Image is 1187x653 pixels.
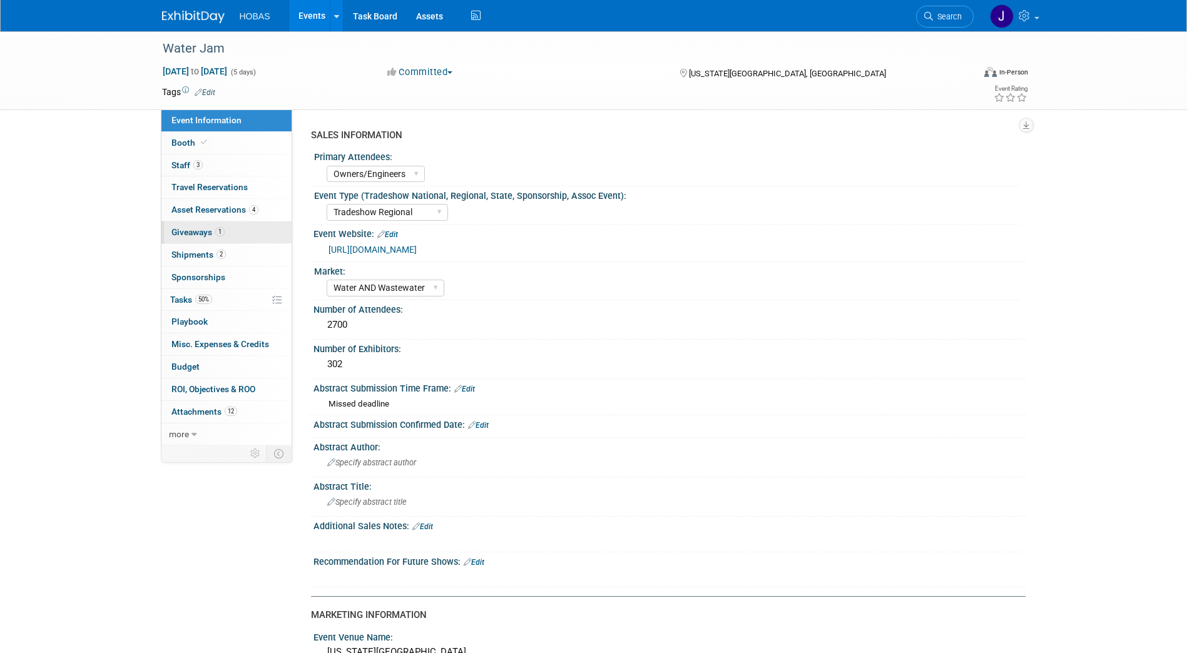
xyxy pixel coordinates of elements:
a: Search [916,6,974,28]
img: Format-Inperson.png [984,67,997,77]
a: ROI, Objectives & ROO [161,378,292,400]
a: Edit [195,88,215,97]
a: [URL][DOMAIN_NAME] [329,245,417,255]
a: Edit [464,558,484,567]
div: Recommendation For Future Shows: [313,552,1026,569]
span: [US_STATE][GEOGRAPHIC_DATA], [GEOGRAPHIC_DATA] [689,69,886,78]
div: 302 [323,355,1016,374]
div: Number of Attendees: [313,300,1026,316]
div: Abstract Submission Time Frame: [313,379,1026,395]
span: Playbook [171,316,208,326]
div: Event Website: [313,225,1026,241]
div: Event Type (Tradeshow National, Regional, State, Sponsorship, Assoc Event): [314,186,1020,202]
span: Travel Reservations [171,182,248,192]
a: Attachments12 [161,401,292,423]
span: to [189,66,201,76]
div: Event Rating [994,86,1027,92]
span: Giveaways [171,227,225,237]
div: MARKETING INFORMATION [311,609,1016,622]
a: Misc. Expenses & Credits [161,333,292,355]
a: Giveaways1 [161,221,292,243]
div: 2700 [323,315,1016,335]
div: Number of Exhibitors: [313,340,1026,355]
img: ExhibitDay [162,11,225,23]
div: Market: [314,262,1020,278]
div: Abstract Title: [313,477,1026,493]
div: Abstract Author: [313,438,1026,453]
span: Shipments [171,250,226,260]
div: Event Venue Name: [313,628,1026,644]
span: 4 [249,205,258,215]
span: Staff [171,160,203,170]
a: Budget [161,356,292,378]
span: Specify abstract title [327,497,407,507]
span: Asset Reservations [171,205,258,215]
a: Booth [161,132,292,154]
span: 1 [215,227,225,236]
a: Sponsorships [161,266,292,288]
td: Personalize Event Tab Strip [245,445,267,462]
a: Event Information [161,109,292,131]
span: (5 days) [230,68,256,76]
i: Booth reservation complete [201,139,207,146]
span: 2 [217,250,226,259]
a: more [161,423,292,445]
div: Water Jam [158,38,955,60]
div: SALES INFORMATION [311,129,1016,142]
span: Sponsorships [171,272,225,282]
a: Edit [468,421,489,430]
span: Attachments [171,407,237,417]
span: [DATE] [DATE] [162,66,228,77]
span: Search [933,12,962,21]
a: Playbook [161,311,292,333]
div: Primary Attendees: [314,148,1020,163]
a: Asset Reservations4 [161,199,292,221]
button: Committed [383,66,457,79]
div: Abstract Submission Confirmed Date: [313,415,1026,432]
div: Missed deadline [329,398,1016,410]
div: Event Format [900,65,1029,84]
td: Toggle Event Tabs [266,445,292,462]
span: Misc. Expenses & Credits [171,339,269,349]
a: Tasks50% [161,289,292,311]
span: Event Information [171,115,242,125]
td: Tags [162,86,215,98]
a: Edit [377,230,398,239]
div: In-Person [999,68,1028,77]
span: 3 [193,160,203,170]
span: HOBAS [240,11,270,21]
span: Booth [171,138,210,148]
span: Tasks [170,295,212,305]
span: more [169,429,189,439]
img: Jamie Coe [990,4,1014,28]
span: ROI, Objectives & ROO [171,384,255,394]
a: Edit [412,522,433,531]
span: Budget [171,362,200,372]
div: Additional Sales Notes: [313,517,1026,533]
span: 12 [225,407,237,416]
a: Travel Reservations [161,176,292,198]
a: Staff3 [161,154,292,176]
span: Specify abstract author [327,458,416,467]
a: Edit [454,385,475,393]
span: 50% [195,295,212,304]
a: Shipments2 [161,244,292,266]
